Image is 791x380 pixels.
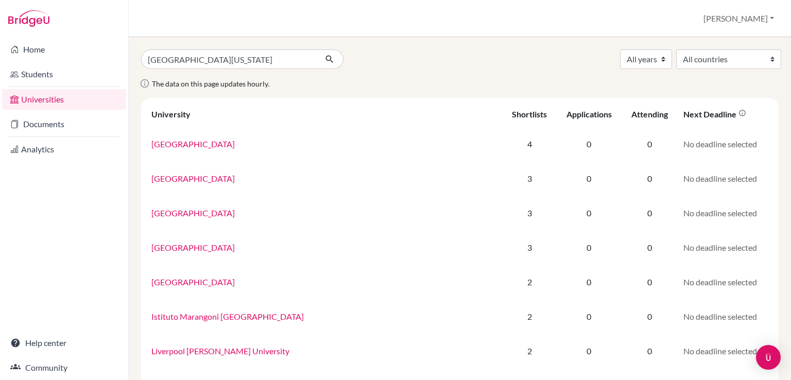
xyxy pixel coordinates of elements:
span: No deadline selected [683,346,757,356]
td: 0 [556,265,622,299]
a: [GEOGRAPHIC_DATA] [151,277,235,287]
a: Students [2,64,126,84]
td: 0 [622,334,677,368]
span: No deadline selected [683,208,757,218]
a: Documents [2,114,126,134]
td: 0 [622,299,677,334]
span: No deadline selected [683,139,757,149]
td: 0 [622,230,677,265]
td: 3 [503,196,556,230]
td: 0 [556,127,622,161]
a: Istituto Marangoni [GEOGRAPHIC_DATA] [151,312,304,321]
td: 4 [503,127,556,161]
td: 0 [622,196,677,230]
a: Liverpool [PERSON_NAME] University [151,346,289,356]
td: 0 [556,196,622,230]
a: [GEOGRAPHIC_DATA] [151,139,235,149]
div: Open Intercom Messenger [756,345,781,370]
a: [GEOGRAPHIC_DATA] [151,174,235,183]
a: Universities [2,89,126,110]
td: 2 [503,334,556,368]
a: [GEOGRAPHIC_DATA] [151,243,235,252]
div: Attending [631,109,668,119]
a: Home [2,39,126,60]
th: University [145,102,503,127]
td: 0 [622,161,677,196]
td: 3 [503,230,556,265]
a: Help center [2,333,126,353]
span: No deadline selected [683,312,757,321]
td: 3 [503,161,556,196]
td: 0 [556,161,622,196]
span: No deadline selected [683,277,757,287]
td: 0 [556,299,622,334]
div: Next deadline [683,109,746,119]
a: Community [2,357,126,378]
img: Bridge-U [8,10,49,27]
span: The data on this page updates hourly. [152,79,269,88]
div: Shortlists [512,109,547,119]
span: No deadline selected [683,243,757,252]
td: 0 [556,230,622,265]
button: [PERSON_NAME] [699,9,779,28]
td: 2 [503,299,556,334]
a: Analytics [2,139,126,160]
td: 0 [622,127,677,161]
a: [GEOGRAPHIC_DATA] [151,208,235,218]
td: 0 [556,334,622,368]
div: Applications [566,109,612,119]
td: 0 [622,265,677,299]
span: No deadline selected [683,174,757,183]
input: Search all universities [141,49,317,69]
td: 2 [503,265,556,299]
